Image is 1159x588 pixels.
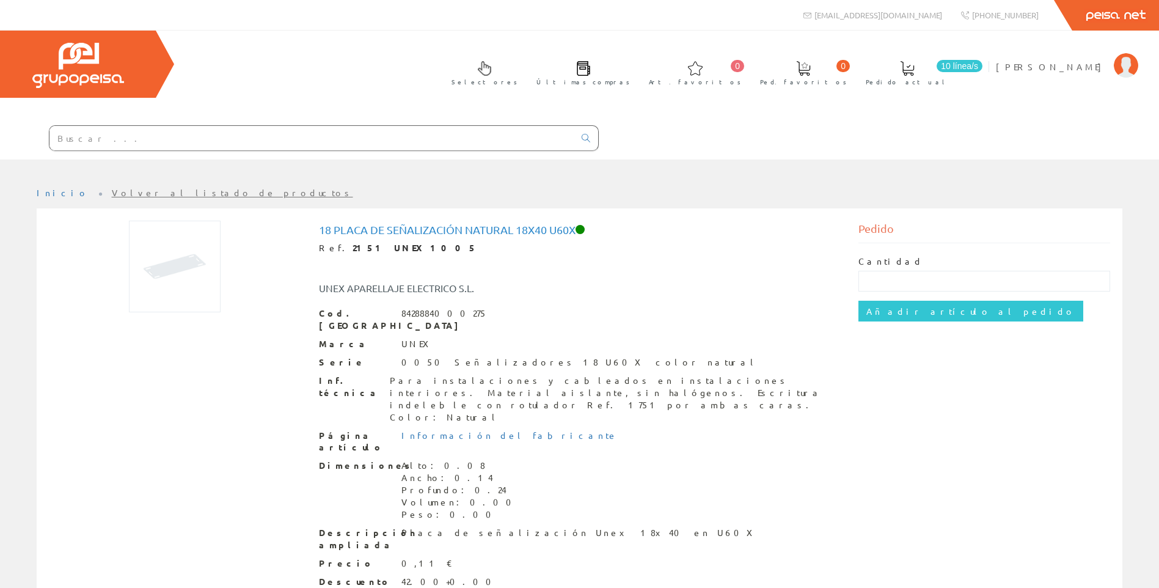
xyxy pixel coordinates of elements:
[49,126,574,150] input: Buscar ...
[319,307,392,332] span: Cod. [GEOGRAPHIC_DATA]
[319,430,392,454] span: Página artículo
[401,527,760,539] div: Placa de señalización Unex 18x40 en U60X
[319,527,392,551] span: Descripción ampliada
[536,76,630,88] span: Últimas compras
[319,224,841,236] h1: 18 Placa de señalización natural 18x40 U60X
[858,255,923,268] label: Cantidad
[319,242,841,254] div: Ref.
[401,307,488,320] div: 8428884000275
[760,76,847,88] span: Ped. favoritos
[353,242,477,253] strong: 2151 UNEX1005
[401,430,618,441] a: Información del fabricante
[439,51,524,93] a: Selectores
[649,76,741,88] span: Art. favoritos
[319,375,381,399] span: Inf. técnica
[524,51,636,93] a: Últimas compras
[319,338,392,350] span: Marca
[319,576,392,588] span: Descuento
[858,221,1110,243] div: Pedido
[112,187,353,198] a: Volver al listado de productos
[854,51,985,93] a: 10 línea/s Pedido actual
[401,460,519,472] div: Alto: 0.08
[319,460,392,472] span: Dimensiones
[319,557,392,570] span: Precio
[401,356,758,369] div: 0050 Señalizadores 18 U60X color natural
[390,375,841,424] div: Para instalaciones y cableados en instalaciones interiores. Material aislante, sin halógenos. Esc...
[858,301,1083,322] input: Añadir artículo al pedido
[731,60,744,72] span: 0
[319,356,392,369] span: Serie
[401,576,499,588] div: 42.00+0.00
[401,484,519,496] div: Profundo: 0.24
[996,61,1108,73] span: [PERSON_NAME]
[37,187,89,198] a: Inicio
[310,281,624,295] div: UNEX APARELLAJE ELECTRICO S.L.
[401,509,519,521] div: Peso: 0.00
[401,472,519,484] div: Ancho: 0.14
[401,496,519,509] div: Volumen: 0.00
[32,43,124,88] img: Grupo Peisa
[129,221,221,312] img: Foto artículo 18 Placa de señalización natural 18x40 U60X (150x150)
[452,76,517,88] span: Selectores
[996,51,1138,62] a: [PERSON_NAME]
[866,76,949,88] span: Pedido actual
[937,60,982,72] span: 10 línea/s
[401,557,453,570] div: 0,11 €
[972,10,1039,20] span: [PHONE_NUMBER]
[836,60,850,72] span: 0
[401,338,436,350] div: UNEX
[814,10,942,20] span: [EMAIL_ADDRESS][DOMAIN_NAME]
